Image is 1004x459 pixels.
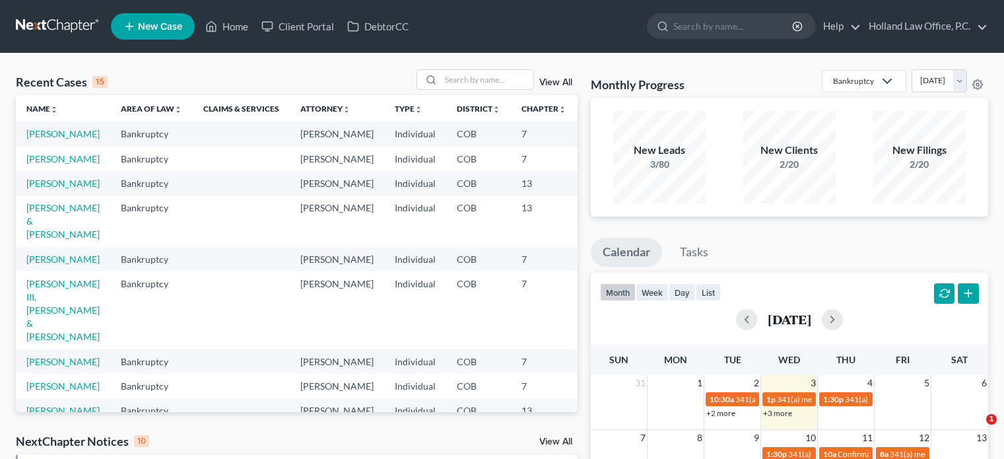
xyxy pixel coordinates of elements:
div: 2/20 [873,158,966,171]
td: 7 [511,247,577,271]
span: 12 [918,430,931,446]
td: Bankruptcy [110,247,193,271]
td: 25-15645 [577,247,640,271]
button: month [600,283,636,301]
td: Individual [384,196,446,247]
input: Search by name... [673,14,794,38]
td: [PERSON_NAME] [290,374,384,398]
a: Chapterunfold_more [521,104,566,114]
span: 10a [823,449,836,459]
td: [PERSON_NAME] [290,196,384,247]
td: Individual [384,122,446,146]
td: 25-12179 [577,171,640,195]
a: +2 more [706,408,735,418]
span: Tue [724,354,741,365]
span: 8a [880,449,888,459]
span: 7 [639,430,647,446]
a: Area of Lawunfold_more [121,104,182,114]
span: Wed [778,354,800,365]
td: 7 [511,122,577,146]
a: Calendar [591,238,662,267]
h3: Monthly Progress [591,77,685,92]
span: 341(a) meeting for [PERSON_NAME] [788,449,916,459]
td: Individual [384,171,446,195]
span: 1 [986,414,997,425]
div: New Filings [873,143,966,158]
td: 25-15256 [577,122,640,146]
button: day [669,283,696,301]
span: 10:30a [710,394,734,404]
td: [PERSON_NAME] [290,171,384,195]
td: Bankruptcy [110,349,193,374]
span: 1:30p [823,394,844,404]
td: 13 [511,171,577,195]
td: [PERSON_NAME] [290,122,384,146]
a: +3 more [763,408,792,418]
span: 8 [696,430,704,446]
span: 341(a) meeting for [PERSON_NAME] & [PERSON_NAME] [735,394,933,404]
span: Mon [664,354,687,365]
a: Typeunfold_more [395,104,422,114]
i: unfold_more [492,106,500,114]
td: Individual [384,349,446,374]
span: 2 [753,375,760,391]
div: Bankruptcy [833,75,874,87]
td: COB [446,349,511,374]
span: 5 [923,375,931,391]
i: unfold_more [558,106,566,114]
td: 25-10740 [577,349,640,374]
div: 2/20 [743,158,836,171]
td: COB [446,196,511,247]
i: unfold_more [174,106,182,114]
a: DebtorCC [341,15,415,38]
div: New Clients [743,143,836,158]
td: 7 [511,374,577,398]
td: COB [446,271,511,349]
input: Search by name... [441,70,533,89]
td: COB [446,147,511,171]
span: 3 [809,375,817,391]
a: [PERSON_NAME] & [PERSON_NAME] [26,202,100,240]
a: [PERSON_NAME] [26,153,100,164]
span: 6 [980,375,988,391]
td: 7 [511,349,577,374]
span: 11 [861,430,874,446]
i: unfold_more [50,106,58,114]
td: Bankruptcy [110,399,193,450]
a: [PERSON_NAME] [26,380,100,392]
a: Holland Law Office, P.C. [862,15,987,38]
td: Bankruptcy [110,122,193,146]
a: Home [199,15,255,38]
h2: [DATE] [768,312,811,326]
td: 7 [511,147,577,171]
td: [PERSON_NAME] [290,247,384,271]
div: 10 [134,435,149,447]
td: Individual [384,374,446,398]
td: COB [446,171,511,195]
td: COB [446,399,511,450]
a: Help [817,15,861,38]
td: 7 [511,271,577,349]
span: Sat [951,354,968,365]
a: Attorneyunfold_more [300,104,351,114]
span: New Case [138,22,182,32]
span: Sun [609,354,628,365]
td: [PERSON_NAME] [290,349,384,374]
span: 1:30p [766,449,787,459]
td: 13 [511,399,577,450]
div: Recent Cases [16,74,108,90]
td: Individual [384,271,446,349]
a: [PERSON_NAME] [26,254,100,265]
a: Tasks [668,238,720,267]
a: [PERSON_NAME] [26,128,100,139]
td: Bankruptcy [110,147,193,171]
a: [PERSON_NAME] & [PERSON_NAME] [26,405,100,442]
td: [PERSON_NAME] [290,399,384,450]
span: 4 [866,375,874,391]
span: 1p [766,394,776,404]
a: View All [539,437,572,446]
td: Bankruptcy [110,171,193,195]
td: Bankruptcy [110,271,193,349]
button: week [636,283,669,301]
span: 9 [753,430,760,446]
